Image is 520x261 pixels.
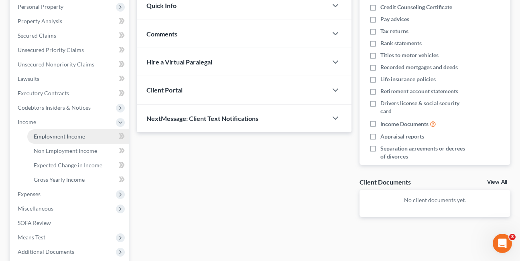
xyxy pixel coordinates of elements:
[146,86,183,94] span: Client Portal
[11,216,129,230] a: SOFA Review
[27,158,129,173] a: Expected Change in Income
[18,32,56,39] span: Secured Claims
[11,43,129,57] a: Unsecured Priority Claims
[380,87,458,95] span: Retirement account statements
[146,2,177,9] span: Quick Info
[380,15,409,23] span: Pay advices
[18,219,51,226] span: SOFA Review
[18,18,62,24] span: Property Analysis
[146,30,177,38] span: Comments
[380,133,424,141] span: Appraisal reports
[18,46,84,53] span: Unsecured Priority Claims
[11,86,129,100] a: Executory Contracts
[11,28,129,43] a: Secured Claims
[493,234,512,253] iframe: Intercom live chat
[18,90,69,96] span: Executory Contracts
[27,144,129,158] a: Non Employment Income
[146,114,258,122] span: NextMessage: Client Text Notifications
[34,147,97,154] span: Non Employment Income
[18,61,94,68] span: Unsecured Nonpriority Claims
[366,196,504,204] p: No client documents yet.
[11,14,129,28] a: Property Analysis
[27,173,129,187] a: Gross Yearly Income
[27,129,129,144] a: Employment Income
[18,104,91,111] span: Codebtors Insiders & Notices
[18,248,74,255] span: Additional Documents
[380,120,429,128] span: Income Documents
[380,27,408,35] span: Tax returns
[380,3,452,11] span: Credit Counseling Certificate
[34,133,85,140] span: Employment Income
[360,178,411,186] div: Client Documents
[380,39,422,47] span: Bank statements
[34,176,85,183] span: Gross Yearly Income
[146,58,212,66] span: Hire a Virtual Paralegal
[18,75,39,82] span: Lawsuits
[380,99,466,115] span: Drivers license & social security card
[18,205,53,212] span: Miscellaneous
[11,72,129,86] a: Lawsuits
[380,51,439,59] span: Titles to motor vehicles
[380,63,458,71] span: Recorded mortgages and deeds
[34,162,102,169] span: Expected Change in Income
[18,118,36,125] span: Income
[509,234,516,240] span: 3
[380,145,466,161] span: Separation agreements or decrees of divorces
[487,179,507,185] a: View All
[18,234,45,241] span: Means Test
[18,191,41,197] span: Expenses
[11,57,129,72] a: Unsecured Nonpriority Claims
[380,75,436,83] span: Life insurance policies
[18,3,63,10] span: Personal Property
